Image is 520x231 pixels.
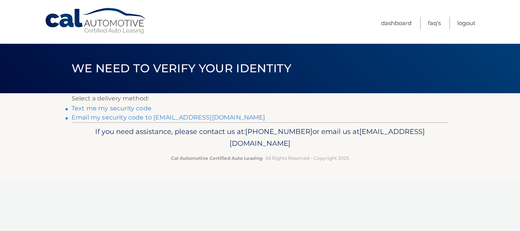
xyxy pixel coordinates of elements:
strong: Cal Automotive Certified Auto Leasing [171,155,262,161]
a: Email my security code to [EMAIL_ADDRESS][DOMAIN_NAME] [72,114,265,121]
p: - All Rights Reserved - Copyright 2025 [77,154,443,162]
a: Dashboard [381,17,412,29]
a: Cal Automotive [45,8,147,35]
a: Logout [457,17,475,29]
span: [PHONE_NUMBER] [245,127,313,136]
a: FAQ's [428,17,441,29]
p: If you need assistance, please contact us at: or email us at [77,126,443,150]
p: Select a delivery method: [72,93,448,104]
a: Text me my security code [72,105,152,112]
span: We need to verify your identity [72,61,291,75]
